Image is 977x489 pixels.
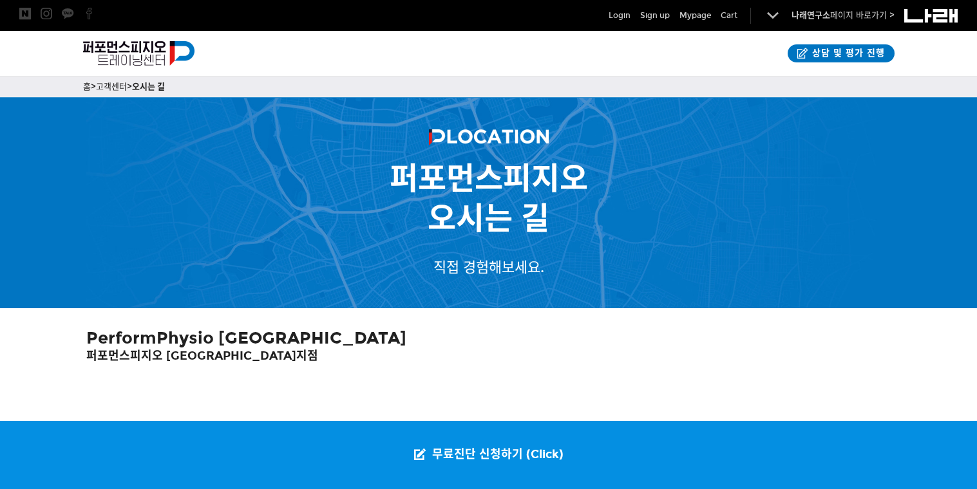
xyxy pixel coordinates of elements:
strong: 나래연구소 [792,10,830,21]
a: 고객센터 [96,82,127,92]
span: 퍼포먼스피지오 [390,160,588,198]
span: 상담 및 평가 진행 [808,47,885,60]
a: 무료진단 신청하기 (Click) [401,421,576,489]
img: 274f082b3fc4a.png [429,129,549,145]
a: Login [609,9,631,22]
a: 상담 및 평가 진행 [788,44,895,62]
a: 나래연구소페이지 바로가기 > [792,10,895,21]
a: Sign up [640,9,670,22]
a: 홈 [83,82,91,92]
a: Cart [721,9,737,22]
strong: 퍼포먼스피지오 [GEOGRAPHIC_DATA]지점 [86,349,318,363]
p: > > [83,80,895,94]
a: Mypage [679,9,711,22]
strong: 오시는 길 [428,199,549,237]
span: 직접 경험해보세요. [433,259,544,276]
a: 오시는 길 [132,82,165,92]
strong: PerformPhysio [GEOGRAPHIC_DATA] [86,328,406,348]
